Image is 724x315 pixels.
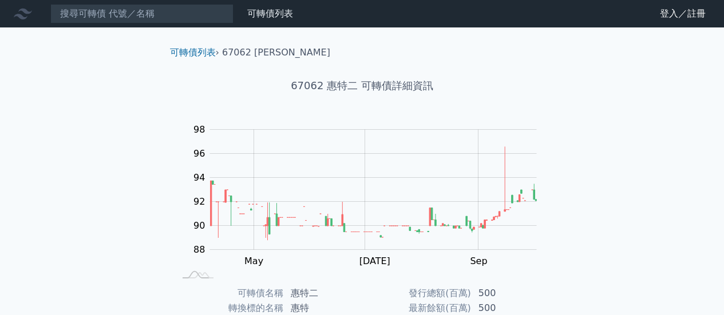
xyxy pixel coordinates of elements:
[244,256,263,266] tspan: May
[193,196,205,207] tspan: 92
[247,8,293,19] a: 可轉債列表
[161,78,564,94] h1: 67062 惠特二 可轉債詳細資訊
[651,5,715,23] a: 登入／註冊
[222,46,330,59] li: 67062 [PERSON_NAME]
[193,148,205,159] tspan: 96
[193,220,205,231] tspan: 90
[359,256,390,266] tspan: [DATE]
[175,286,284,301] td: 可轉債名稱
[472,286,550,301] td: 500
[187,124,553,266] g: Chart
[170,47,216,58] a: 可轉債列表
[284,286,362,301] td: 惠特二
[193,124,205,135] tspan: 98
[362,286,472,301] td: 發行總額(百萬)
[193,172,205,183] tspan: 94
[193,244,205,255] tspan: 88
[170,46,219,59] li: ›
[470,256,487,266] tspan: Sep
[210,146,536,240] g: Series
[50,4,234,23] input: 搜尋可轉債 代號／名稱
